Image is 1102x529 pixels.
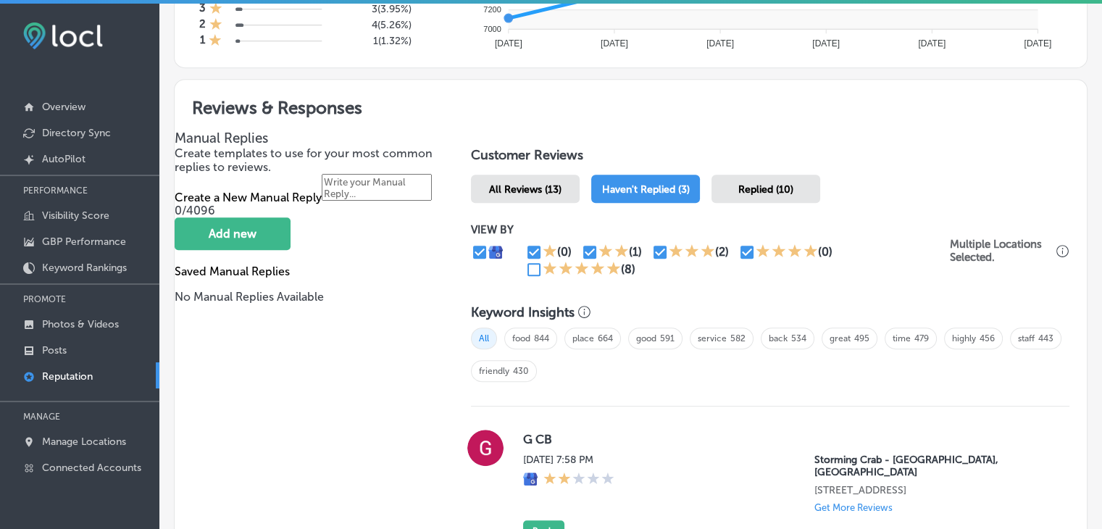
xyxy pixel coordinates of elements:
[769,333,788,343] a: back
[738,183,793,196] span: Replied (10)
[489,183,562,196] span: All Reviews (13)
[39,84,51,96] img: tab_domain_overview_orange.svg
[513,366,529,376] a: 430
[42,318,119,330] p: Photos & Videos
[42,436,126,448] p: Manage Locations
[534,333,549,343] a: 844
[144,84,156,96] img: tab_keywords_by_traffic_grey.svg
[483,25,501,33] tspan: 7000
[175,80,1087,130] h2: Reviews & Responses
[175,217,291,250] button: Add new
[543,472,614,488] div: 2 Stars
[343,19,412,31] h5: 4 ( 5.26% )
[952,333,976,343] a: highly
[42,462,141,474] p: Connected Accounts
[950,238,1053,264] p: Multiple Locations Selected.
[175,264,290,278] label: Saved Manual Replies
[55,86,130,95] div: Domain Overview
[479,366,509,376] a: friendly
[199,17,206,33] h4: 2
[756,243,818,261] div: 4 Stars
[980,333,995,343] a: 456
[893,333,911,343] a: time
[636,333,656,343] a: good
[175,130,442,146] h3: Manual Replies
[42,262,127,274] p: Keyword Rankings
[23,38,35,49] img: website_grey.svg
[730,333,746,343] a: 582
[23,23,35,35] img: logo_orange.svg
[1018,333,1035,343] a: staff
[42,344,67,357] p: Posts
[42,209,109,222] p: Visibility Score
[814,484,1046,496] p: 1756 eglin st
[812,38,840,49] tspan: [DATE]
[471,223,950,236] p: VIEW BY
[572,333,594,343] a: place
[42,127,111,139] p: Directory Sync
[523,432,1046,446] label: G CB
[209,33,222,49] div: 1 Star
[543,243,557,261] div: 1 Star
[814,502,893,513] p: Get More Reviews
[706,38,734,49] tspan: [DATE]
[814,454,1046,478] p: Storming Crab - Rapid City, SD
[23,22,103,49] img: fda3e92497d09a02dc62c9cd864e3231.png
[209,1,222,17] div: 1 Star
[601,38,628,49] tspan: [DATE]
[160,86,244,95] div: Keywords by Traffic
[322,174,432,201] textarea: Create your Quick Reply
[42,153,85,165] p: AutoPilot
[471,328,497,349] span: All
[41,23,71,35] div: v 4.0.25
[621,262,635,276] div: (8)
[42,370,93,383] p: Reputation
[830,333,851,343] a: great
[175,190,322,204] label: Create a New Manual Reply
[598,333,613,343] a: 664
[175,204,442,217] p: 0/4096
[483,5,501,14] tspan: 7200
[914,333,929,343] a: 479
[818,245,832,259] div: (0)
[512,333,530,343] a: food
[1038,333,1053,343] a: 443
[854,333,869,343] a: 495
[715,245,729,259] div: (2)
[175,146,442,174] p: Create templates to use for your most common replies to reviews.
[698,333,727,343] a: service
[343,35,412,47] h5: 1 ( 1.32% )
[495,38,522,49] tspan: [DATE]
[1024,38,1051,49] tspan: [DATE]
[471,304,575,320] h3: Keyword Insights
[42,236,126,248] p: GBP Performance
[557,245,572,259] div: (0)
[543,261,621,278] div: 5 Stars
[209,17,222,33] div: 1 Star
[669,243,715,261] div: 3 Stars
[523,454,614,466] label: [DATE] 7:58 PM
[598,243,629,261] div: 2 Stars
[918,38,946,49] tspan: [DATE]
[38,38,159,49] div: Domain: [DOMAIN_NAME]
[660,333,675,343] a: 591
[343,3,412,15] h5: 3 ( 3.95% )
[602,183,690,196] span: Haven't Replied (3)
[791,333,806,343] a: 534
[199,1,206,17] h4: 3
[200,33,205,49] h4: 1
[175,290,442,304] p: No Manual Replies Available
[471,147,1069,169] h1: Customer Reviews
[42,101,85,113] p: Overview
[629,245,642,259] div: (1)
